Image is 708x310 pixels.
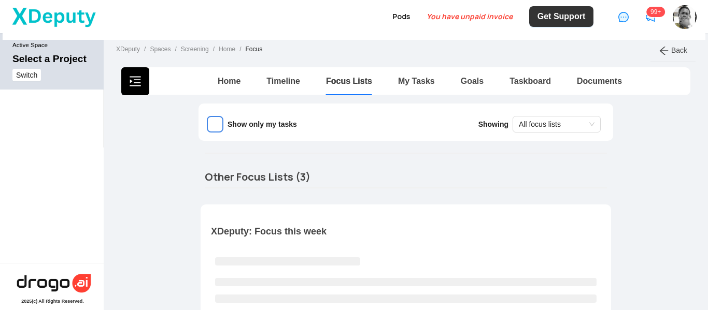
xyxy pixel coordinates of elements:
p: XDeputy: Focus this week [211,224,500,239]
a: Focus Lists [326,77,372,85]
li: / [239,45,241,56]
img: hera-logo [15,272,93,294]
a: XDeputy [114,45,142,56]
a: Timeline [266,77,300,85]
b: Showing [478,120,513,128]
sup: 182 [646,7,665,17]
a: Spaces [148,45,173,56]
span: Focus [246,46,263,53]
span: Switch [16,69,37,81]
a: Screening [179,45,211,56]
a: Home [218,77,240,85]
li: / [175,45,176,56]
button: Switch [12,69,41,81]
a: Documents [577,77,622,85]
span: message [618,12,629,22]
b: Show only my tasks [228,119,297,130]
a: Taskboard [509,77,551,85]
h5: Other Focus Lists ( 3 ) [205,171,607,183]
li: / [144,45,146,56]
span: notification [645,12,656,22]
div: 2025 (c) All Rights Reserved. [21,299,84,304]
span: menu-unfold [129,75,141,87]
span: Get Support [537,10,585,23]
img: XDeputy [11,5,97,28]
a: arrow-left Back [659,46,687,54]
a: Home [217,45,237,56]
li: / [213,45,215,56]
small: Active Space [12,41,95,53]
span: All focus lists [519,116,594,132]
a: Pods [392,11,410,21]
a: My Tasks [398,77,435,85]
img: ebwozq1hgdrcfxavlvnx.jpg [673,5,697,29]
div: Select a Project [12,53,87,65]
a: Goals [461,77,484,85]
button: Get Support [529,6,593,27]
